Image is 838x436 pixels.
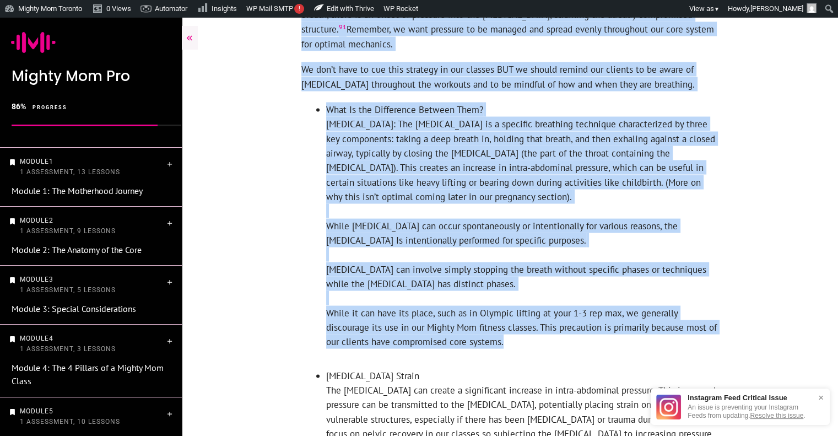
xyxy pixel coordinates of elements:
span: [PERSON_NAME] [750,4,803,13]
span: ▼ [714,6,720,13]
h3: Instagram Feed Critical Issue [688,394,813,401]
span: 3 [49,276,53,283]
p: Module [20,333,165,354]
a: Module 1: The Motherhood Journey [12,185,143,196]
span: 4 [49,335,53,342]
span: 2 [49,217,53,224]
span: Mighty Mom Pro [12,66,130,86]
span: ! [294,4,304,14]
span: 1 Assessment, 9 Lessons [20,227,116,235]
span: 1 [49,158,53,165]
img: ico-mighty-mom [11,20,56,64]
span: 1 Assessment, 5 Lessons [20,286,116,294]
div: × [813,387,829,408]
span: 5 [49,407,53,415]
p: Module [20,157,165,177]
span: progress [33,105,67,110]
span: 1 Assessment, 13 Lessons [20,168,120,176]
p: We don’t have to cue this strategy in our classes BUT we should remind our clients to be aware of... [301,62,719,103]
p: Module [20,274,165,295]
a: Module 4: The 4 Pillars of a Mighty Mom Class [12,362,164,387]
a: Module 3: Special Considerations [12,303,136,314]
span: 1 Assessment, 10 Lessons [20,418,120,426]
p: Module [20,216,165,236]
li: What Is the Difference Between Them? [MEDICAL_DATA]: The [MEDICAL_DATA] is a specific breathing t... [326,103,719,355]
a: Resolve this issue [750,412,803,419]
span: 86% [12,102,26,111]
a: Module 2: The Anatomy of the Core [12,244,142,255]
p: Module [20,406,165,427]
img: Instagram Feed icon [656,395,681,419]
span: Insights [212,4,237,13]
p: An issue is preventing your Instagram Feeds from updating. . [688,403,813,419]
span: 1 Assessment, 3 Lessons [20,345,116,353]
a: 91 [339,23,347,31]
